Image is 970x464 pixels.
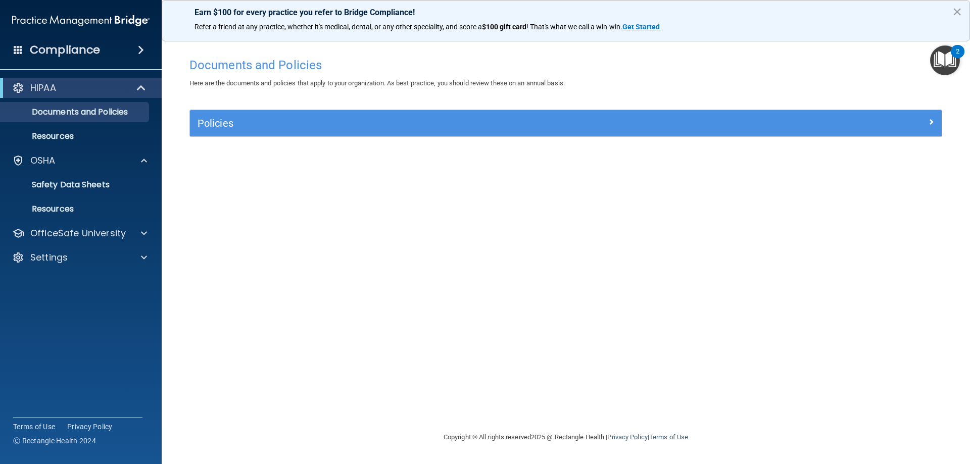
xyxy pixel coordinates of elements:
[12,154,147,167] a: OSHA
[13,422,55,432] a: Terms of Use
[7,204,144,214] p: Resources
[622,23,661,31] a: Get Started
[7,107,144,117] p: Documents and Policies
[930,45,960,75] button: Open Resource Center, 2 new notifications
[195,23,482,31] span: Refer a friend at any practice, whether it's medical, dental, or any other speciality, and score a
[189,79,565,87] span: Here are the documents and policies that apply to your organization. As best practice, you should...
[7,180,144,190] p: Safety Data Sheets
[30,227,126,239] p: OfficeSafe University
[67,422,113,432] a: Privacy Policy
[195,8,937,17] p: Earn $100 for every practice you refer to Bridge Compliance!
[12,11,150,31] img: PMB logo
[12,227,147,239] a: OfficeSafe University
[12,251,147,264] a: Settings
[649,433,688,441] a: Terms of Use
[30,251,68,264] p: Settings
[12,82,147,94] a: HIPAA
[30,154,56,167] p: OSHA
[956,51,959,65] div: 2
[30,82,56,94] p: HIPAA
[30,43,100,57] h4: Compliance
[952,4,962,20] button: Close
[381,421,750,453] div: Copyright © All rights reserved 2025 @ Rectangle Health | |
[526,23,622,31] span: ! That's what we call a win-win.
[13,436,96,446] span: Ⓒ Rectangle Health 2024
[198,115,934,131] a: Policies
[189,59,942,72] h4: Documents and Policies
[7,131,144,141] p: Resources
[198,118,746,129] h5: Policies
[622,23,660,31] strong: Get Started
[607,433,647,441] a: Privacy Policy
[482,23,526,31] strong: $100 gift card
